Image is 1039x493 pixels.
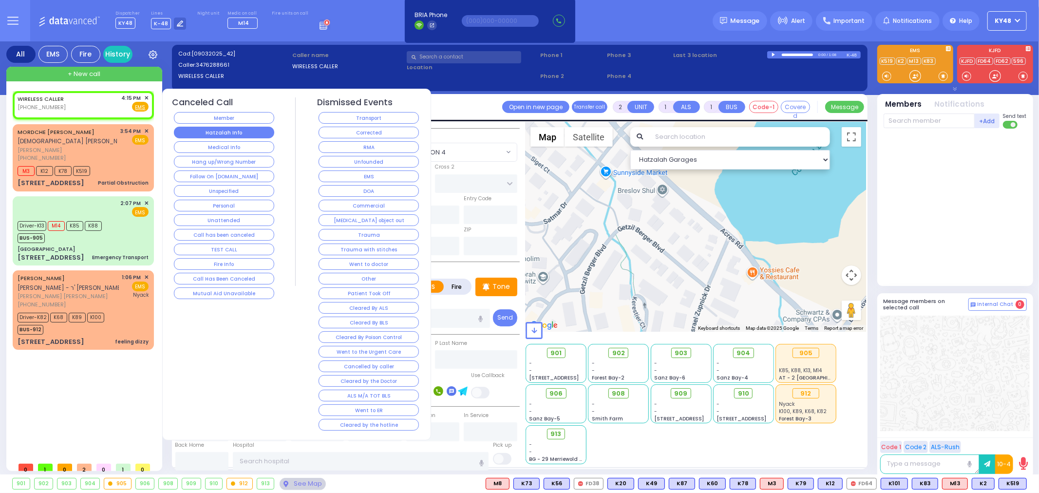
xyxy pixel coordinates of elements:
[292,51,403,59] label: Caller name
[174,112,274,124] button: Member
[540,51,604,59] span: Phone 1
[227,478,252,489] div: 912
[38,464,53,471] span: 1
[760,478,784,490] div: ALS
[1003,120,1019,130] label: Turn off text
[922,57,936,65] a: K83
[486,478,510,490] div: ALS KJ
[720,17,727,24] img: message.svg
[904,441,928,453] button: Code 2
[174,156,274,168] button: Hang up/Wrong Number
[464,195,491,203] label: Entry Code
[238,19,249,27] span: M14
[529,360,532,367] span: -
[443,281,471,293] label: Fire
[227,11,261,17] label: Medic on call
[464,412,489,419] label: In Service
[144,127,149,135] span: ✕
[115,11,140,17] label: Dispatcher
[530,127,565,147] button: Show street map
[818,49,827,60] div: 0:00
[233,441,254,449] label: Hospital
[717,400,719,408] span: -
[880,441,902,453] button: Code 1
[717,360,719,367] span: -
[907,57,921,65] a: M13
[607,478,634,490] div: BLS
[415,11,447,19] span: BRIA Phone
[18,154,66,162] span: [PHONE_NUMBER]
[978,301,1014,308] span: Internal Chat
[182,478,201,489] div: 909
[317,97,393,108] h4: Dismissed Events
[319,317,419,328] button: Cleared By BLS
[115,18,135,29] span: KY48
[513,478,540,490] div: K73
[18,337,84,347] div: [STREET_ADDRESS]
[718,101,745,113] button: BUS
[319,390,419,401] button: ALS M/A TOT BLS
[829,49,837,60] div: 1:08
[592,374,624,381] span: Forest Bay-2
[257,478,274,489] div: 913
[717,374,748,381] span: Sanz Bay-4
[699,478,726,490] div: K60
[57,478,76,489] div: 903
[178,50,289,58] label: Cad:
[57,464,72,471] span: 0
[673,101,700,113] button: ALS
[976,57,993,65] a: FD64
[319,171,419,182] button: EMS
[174,258,274,270] button: Fire Info
[486,478,510,490] div: M8
[435,340,467,347] label: P Last Name
[896,57,907,65] a: K2
[85,221,102,231] span: K88
[174,229,274,241] button: Call has been canceled
[877,48,953,55] label: EMS
[18,313,49,322] span: Driver-K82
[884,114,975,128] input: Search member
[528,319,560,332] a: Open this area in Google Maps (opens a new window)
[175,441,205,449] label: Back Home
[818,478,843,490] div: BLS
[464,226,471,234] label: ZIP
[319,404,419,416] button: Went to ER
[319,185,419,197] button: DOA
[174,185,274,197] button: Unspecified
[529,374,579,381] span: [STREET_ADDRESS]
[48,221,65,231] span: M14
[578,481,583,486] img: red-radio-icon.svg
[779,367,822,374] span: K85, K88, K13, M14
[18,292,119,301] span: [PERSON_NAME] [PERSON_NAME]
[493,441,511,449] label: Pick up
[880,57,895,65] a: K519
[638,478,665,490] div: K49
[18,301,66,308] span: [PHONE_NUMBER]
[115,338,149,345] div: feeling dizzy
[760,478,784,490] div: M3
[793,348,819,359] div: 905
[788,478,814,490] div: BLS
[144,199,149,208] span: ✕
[132,282,149,291] span: EMS
[197,11,219,17] label: Night unit
[407,51,521,63] input: Search a contact
[881,478,908,490] div: K101
[122,274,141,281] span: 1:06 PM
[912,478,938,490] div: BLS
[612,348,625,358] span: 902
[717,408,719,415] span: -
[851,481,856,486] img: red-radio-icon.svg
[319,302,419,314] button: Cleared By ALS
[549,389,563,398] span: 906
[818,478,843,490] div: K12
[972,478,995,490] div: K2
[1016,300,1024,309] span: 0
[675,389,688,398] span: 909
[1003,113,1027,120] span: Send text
[544,478,570,490] div: K56
[144,273,149,282] span: ✕
[502,101,569,113] a: Open in new page
[935,99,985,110] button: Notifications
